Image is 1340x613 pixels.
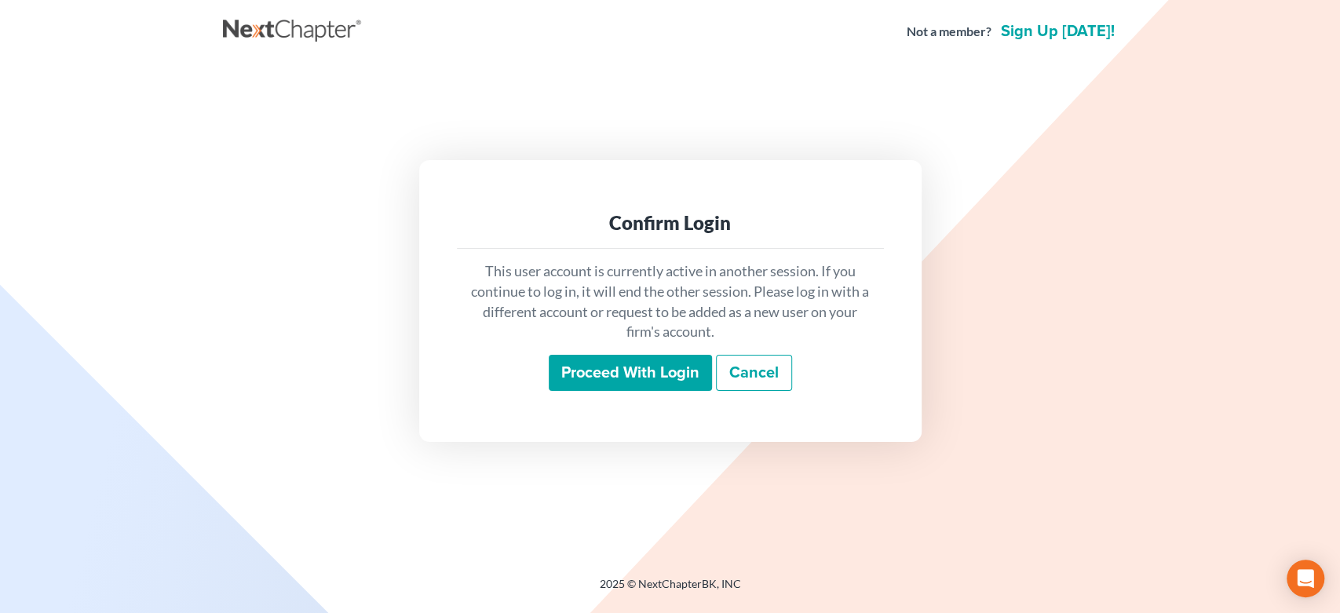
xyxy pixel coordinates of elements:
strong: Not a member? [907,23,991,41]
div: 2025 © NextChapterBK, INC [223,576,1118,604]
a: Sign up [DATE]! [998,24,1118,39]
input: Proceed with login [549,355,712,391]
a: Cancel [716,355,792,391]
div: Confirm Login [469,210,871,235]
div: Open Intercom Messenger [1287,560,1324,597]
p: This user account is currently active in another session. If you continue to log in, it will end ... [469,261,871,342]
